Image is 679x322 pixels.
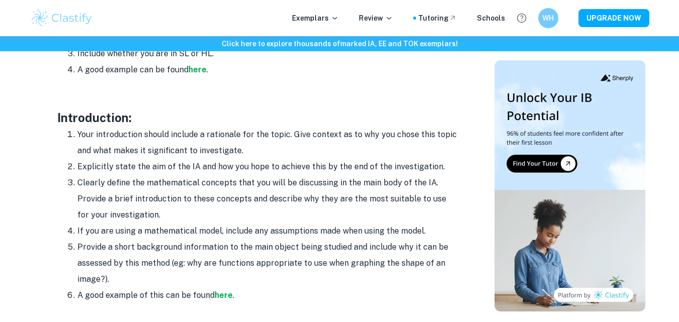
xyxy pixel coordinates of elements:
img: Clastify logo [30,8,94,28]
li: Your introduction should include a rationale for the topic. Give context as to why you chose this... [77,127,459,159]
li: If you are using a mathematical model, include any assumptions made when using the model. [77,223,459,239]
li: Explicitly state the aim of the IA and how you hope to achieve this by the end of the investigation. [77,159,459,175]
a: here [188,65,207,74]
h6: Click here to explore thousands of marked IA, EE and TOK exemplars ! [2,38,677,49]
li: Include whether you are in SL or HL. [77,46,459,62]
button: UPGRADE NOW [578,9,649,27]
a: Tutoring [418,13,457,24]
img: Thumbnail [495,60,645,311]
a: Schools [477,13,505,24]
a: here [215,290,233,300]
li: A good example of this can be found . [77,287,459,303]
button: Help and Feedback [513,10,530,27]
li: Provide a short background information to the main object being studied and include why it can be... [77,239,459,287]
li: Clearly define the mathematical concepts that you will be discussing in the main body of the IA. ... [77,175,459,223]
h3: Introduction: [57,109,459,127]
p: Exemplars [292,13,339,24]
li: A good example can be found . [77,62,459,78]
h6: WH [542,13,554,24]
button: WH [538,8,558,28]
p: Review [359,13,393,24]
